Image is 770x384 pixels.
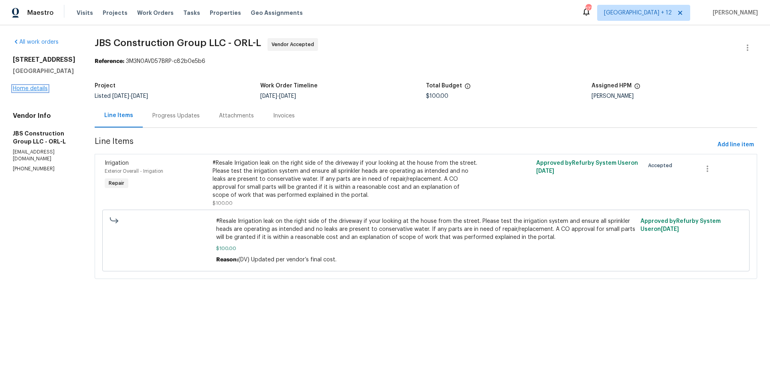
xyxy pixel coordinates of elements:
span: Vendor Accepted [272,40,317,49]
h5: Total Budget [426,83,462,89]
span: [GEOGRAPHIC_DATA] + 12 [604,9,672,17]
span: [DATE] [260,93,277,99]
span: - [112,93,148,99]
span: Reason: [216,257,238,263]
h2: [STREET_ADDRESS] [13,56,75,64]
span: Visits [77,9,93,17]
span: Irrigation [105,160,129,166]
div: Attachments [219,112,254,120]
span: $100.00 [216,245,636,253]
a: Home details [13,86,48,91]
div: 3M3N0AVD57BRP-c82b0e5b6 [95,57,757,65]
b: Reference: [95,59,124,64]
span: [DATE] [536,168,554,174]
h5: [GEOGRAPHIC_DATA] [13,67,75,75]
p: [EMAIL_ADDRESS][DOMAIN_NAME] [13,149,75,162]
span: Add line item [717,140,754,150]
span: JBS Construction Group LLC - ORL-L [95,38,261,48]
div: [PERSON_NAME] [592,93,757,99]
span: Projects [103,9,128,17]
span: [DATE] [661,226,679,232]
span: (DV) Updated per vendor’s final cost. [238,257,336,263]
h5: Project [95,83,115,89]
span: Line Items [95,137,714,152]
h5: Assigned HPM [592,83,632,89]
button: Add line item [714,137,757,152]
div: #Resale Irrigation leak on the right side of the driveway if your looking at the house from the s... [213,159,478,199]
span: [DATE] [112,93,129,99]
span: #Resale Irrigation leak on the right side of the driveway if your looking at the house from the s... [216,217,636,241]
span: Maestro [27,9,54,17]
span: [PERSON_NAME] [709,9,758,17]
span: Repair [105,179,128,187]
span: $100.00 [426,93,448,99]
span: Exterior Overall - Irrigation [105,169,163,174]
span: Approved by Refurby System User on [640,218,721,232]
div: Progress Updates [152,112,200,120]
span: [DATE] [279,93,296,99]
span: Listed [95,93,148,99]
a: All work orders [13,39,59,45]
h5: Work Order Timeline [260,83,318,89]
span: Properties [210,9,241,17]
span: Approved by Refurby System User on [536,160,638,174]
span: The hpm assigned to this work order. [634,83,640,93]
p: [PHONE_NUMBER] [13,166,75,172]
div: Line Items [104,111,133,119]
h4: Vendor Info [13,112,75,120]
span: - [260,93,296,99]
span: [DATE] [131,93,148,99]
span: $100.00 [213,201,233,206]
span: The total cost of line items that have been proposed by Opendoor. This sum includes line items th... [464,83,471,93]
h5: JBS Construction Group LLC - ORL-L [13,129,75,146]
span: Work Orders [137,9,174,17]
span: Accepted [648,162,675,170]
div: 177 [586,5,591,13]
div: Invoices [273,112,295,120]
span: Tasks [183,10,200,16]
span: Geo Assignments [251,9,303,17]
